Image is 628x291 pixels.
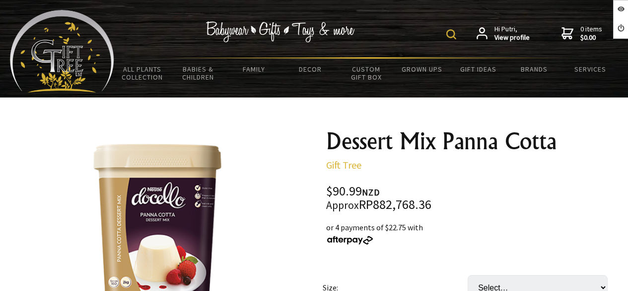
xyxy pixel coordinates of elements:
img: Afterpay [326,236,374,245]
a: Grown Ups [394,59,450,80]
a: Gift Ideas [450,59,506,80]
a: 0 items$0.00 [561,25,602,42]
a: Babies & Children [170,59,226,88]
span: NZD [362,187,380,198]
h1: Dessert Mix Panna Cotta [326,129,616,153]
a: Services [562,59,618,80]
img: Babywear - Gifts - Toys & more [206,21,355,42]
a: Brands [506,59,562,80]
div: $90.99 RP882,768.36 [326,185,616,211]
img: Babyware - Gifts - Toys and more... [10,10,114,93]
a: Decor [282,59,338,80]
a: All Plants Collection [114,59,170,88]
span: 0 items [580,24,602,42]
strong: View profile [494,33,530,42]
a: Family [226,59,282,80]
span: Hi Putri, [494,25,530,42]
a: Custom Gift Box [338,59,394,88]
a: Gift Tree [326,159,361,171]
a: Hi Putri,View profile [477,25,530,42]
small: Approx [326,198,359,212]
img: product search [446,29,456,39]
strong: $0.00 [580,33,602,42]
div: or 4 payments of $22.75 with [326,221,616,245]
